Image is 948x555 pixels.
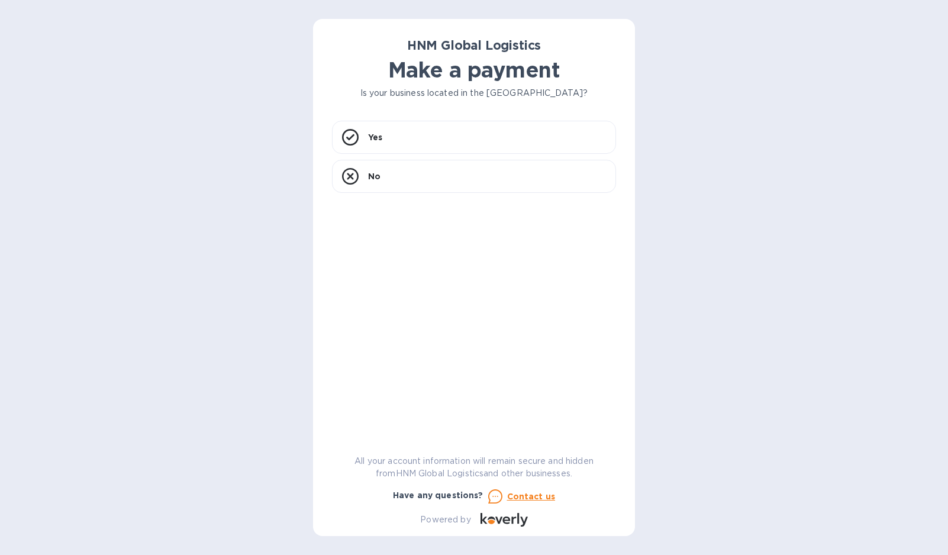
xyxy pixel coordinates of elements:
[332,87,616,99] p: Is your business located in the [GEOGRAPHIC_DATA]?
[332,57,616,82] h1: Make a payment
[420,514,470,526] p: Powered by
[393,491,483,500] b: Have any questions?
[368,131,382,143] p: Yes
[407,38,541,53] b: HNM Global Logistics
[507,492,556,501] u: Contact us
[332,455,616,480] p: All your account information will remain secure and hidden from HNM Global Logistics and other bu...
[368,170,381,182] p: No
